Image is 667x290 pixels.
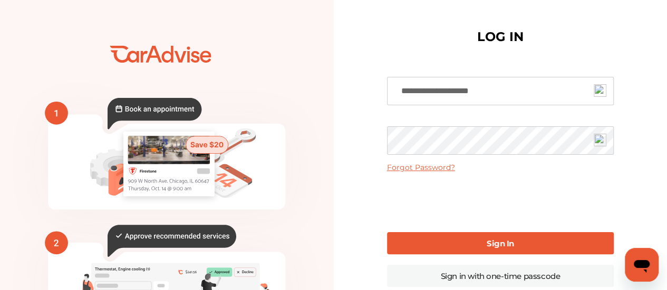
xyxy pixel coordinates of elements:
img: npw-badge-icon-locked.svg [594,84,606,97]
h1: LOG IN [477,32,524,42]
iframe: Button to launch messaging window [625,248,659,282]
iframe: reCAPTCHA [420,181,581,222]
b: Sign In [487,238,514,248]
a: Sign in with one-time passcode [387,265,614,287]
a: Sign In [387,232,614,254]
img: npw-badge-icon-locked.svg [594,134,606,146]
a: Forgot Password? [387,163,455,172]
